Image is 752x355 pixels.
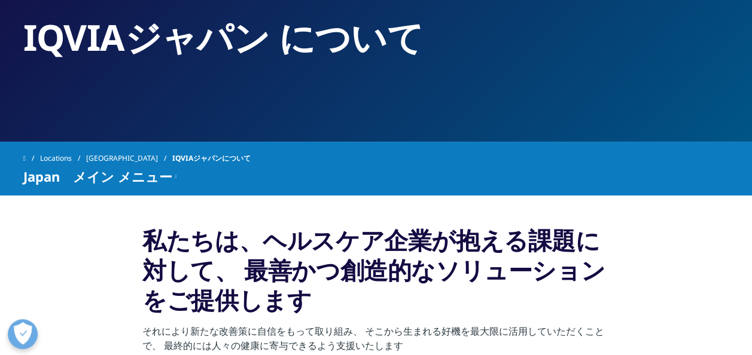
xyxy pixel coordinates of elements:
span: IQVIAジャパンについて [172,148,251,169]
h3: 私たちは、ヘルスケア企業が抱える課題に対して、 最善かつ創造的なソリューションをご提供します [142,225,610,324]
span: Japan メイン メニュー [23,169,172,183]
h2: IQVIAジャパン について [23,15,729,60]
button: 優先設定センターを開く [8,319,38,349]
a: Locations [40,148,86,169]
a: [GEOGRAPHIC_DATA] [86,148,172,169]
